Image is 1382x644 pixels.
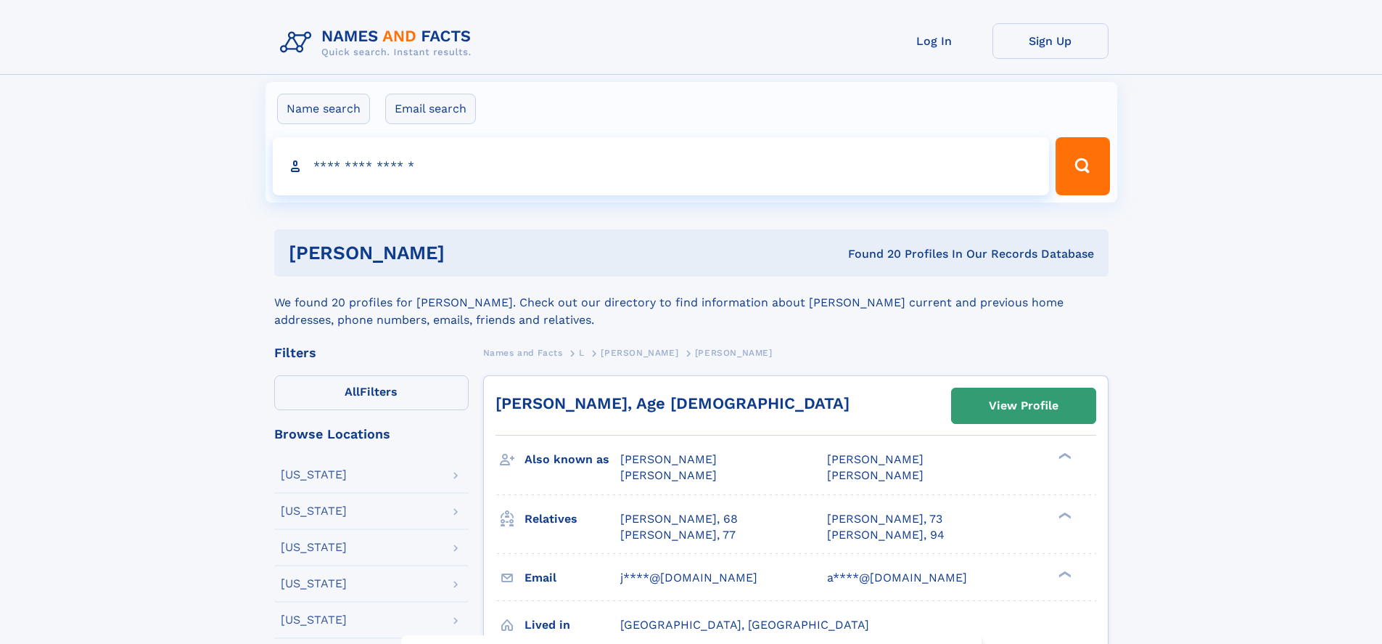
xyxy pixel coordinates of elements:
[620,452,717,466] span: [PERSON_NAME]
[992,23,1109,59] a: Sign Up
[646,246,1094,262] div: Found 20 Profiles In Our Records Database
[525,507,620,531] h3: Relatives
[274,375,469,410] label: Filters
[289,244,646,262] h1: [PERSON_NAME]
[989,389,1058,423] div: View Profile
[620,511,738,527] a: [PERSON_NAME], 68
[281,505,347,517] div: [US_STATE]
[1055,510,1072,520] div: ❯
[274,428,469,441] div: Browse Locations
[827,511,942,527] a: [PERSON_NAME], 73
[525,447,620,472] h3: Also known as
[281,469,347,481] div: [US_STATE]
[273,137,1050,195] input: search input
[579,348,585,358] span: L
[601,343,678,362] a: [PERSON_NAME]
[620,527,736,543] a: [PERSON_NAME], 77
[876,23,992,59] a: Log In
[827,468,924,482] span: [PERSON_NAME]
[827,527,945,543] a: [PERSON_NAME], 94
[483,343,563,362] a: Names and Facts
[281,578,347,590] div: [US_STATE]
[1056,137,1109,195] button: Search Button
[525,613,620,637] h3: Lived in
[620,618,869,632] span: [GEOGRAPHIC_DATA], [GEOGRAPHIC_DATA]
[525,566,620,590] h3: Email
[274,346,469,359] div: Filters
[281,614,347,626] div: [US_STATE]
[1055,452,1072,461] div: ❯
[620,468,717,482] span: [PERSON_NAME]
[952,388,1095,423] a: View Profile
[695,348,773,358] span: [PERSON_NAME]
[281,542,347,553] div: [US_STATE]
[827,452,924,466] span: [PERSON_NAME]
[345,385,360,399] span: All
[277,94,370,124] label: Name search
[274,277,1109,329] div: We found 20 profiles for [PERSON_NAME]. Check out our directory to find information about [PERSON...
[601,348,678,358] span: [PERSON_NAME]
[579,343,585,362] a: L
[495,394,850,412] a: [PERSON_NAME], Age [DEMOGRAPHIC_DATA]
[1055,569,1072,579] div: ❯
[274,23,483,62] img: Logo Names and Facts
[385,94,476,124] label: Email search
